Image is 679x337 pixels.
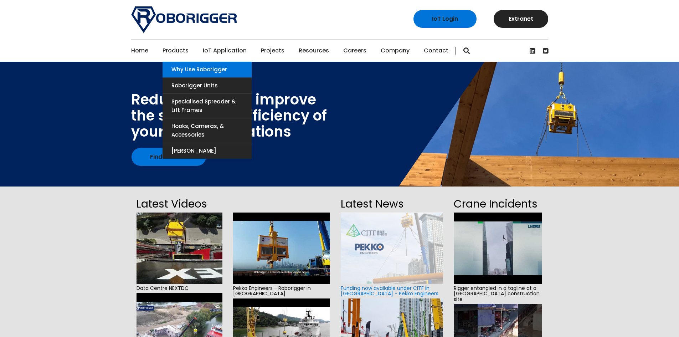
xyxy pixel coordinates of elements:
a: Why use Roborigger [163,62,252,77]
h2: Crane Incidents [454,195,542,213]
div: Reduce cost and improve the safety and efficiency of your lifting operations [131,92,327,140]
h2: Latest News [341,195,443,213]
a: Resources [299,40,329,62]
a: Projects [261,40,284,62]
a: Specialised Spreader & Lift Frames [163,94,252,118]
img: hqdefault.jpg [233,213,330,284]
a: Company [381,40,410,62]
a: Extranet [494,10,548,28]
a: Hooks, Cameras, & Accessories [163,118,252,143]
img: Roborigger [131,6,237,33]
span: Data Centre NEXTDC [137,284,222,293]
a: Careers [343,40,366,62]
a: Funding now available under CITF in [GEOGRAPHIC_DATA] - Pekko Engineers [341,285,438,297]
span: Pekko Engineers - Roborigger in [GEOGRAPHIC_DATA] [233,284,330,298]
a: Contact [424,40,448,62]
a: IoT Application [203,40,247,62]
a: Find out how [132,148,206,166]
a: Home [131,40,148,62]
img: hqdefault.jpg [454,213,542,284]
a: [PERSON_NAME] [163,143,252,159]
a: Roborigger Units [163,78,252,93]
h2: Latest Videos [137,195,222,213]
a: Products [163,40,189,62]
span: Rigger entangled in a tagline at a [GEOGRAPHIC_DATA] construction site [454,284,542,304]
img: hqdefault.jpg [137,213,222,284]
a: IoT Login [413,10,477,28]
